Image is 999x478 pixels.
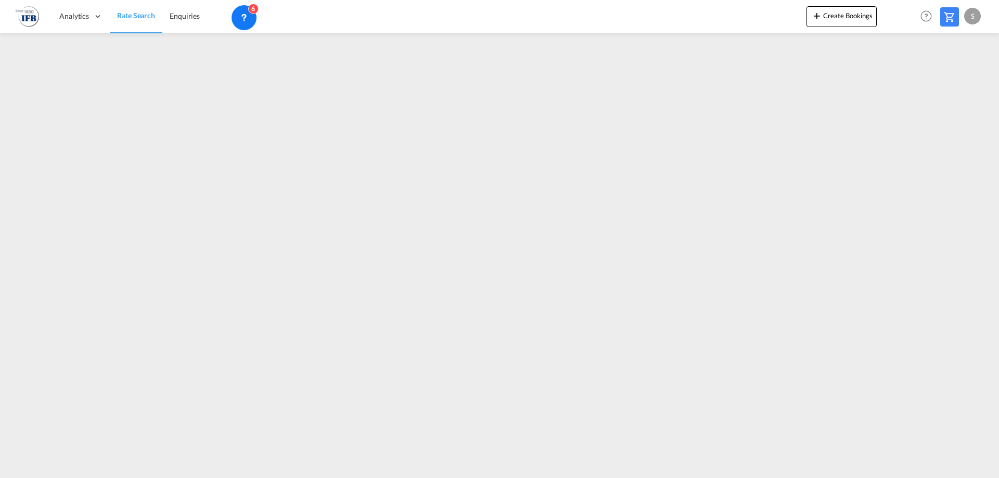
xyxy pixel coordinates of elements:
[59,11,89,21] span: Analytics
[806,6,877,27] button: icon-plus 400-fgCreate Bookings
[917,7,935,25] span: Help
[917,7,940,26] div: Help
[117,11,155,20] span: Rate Search
[964,8,981,24] div: S
[16,5,39,28] img: de31bbe0256b11eebba44b54815f083d.png
[170,11,200,20] span: Enquiries
[811,9,823,22] md-icon: icon-plus 400-fg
